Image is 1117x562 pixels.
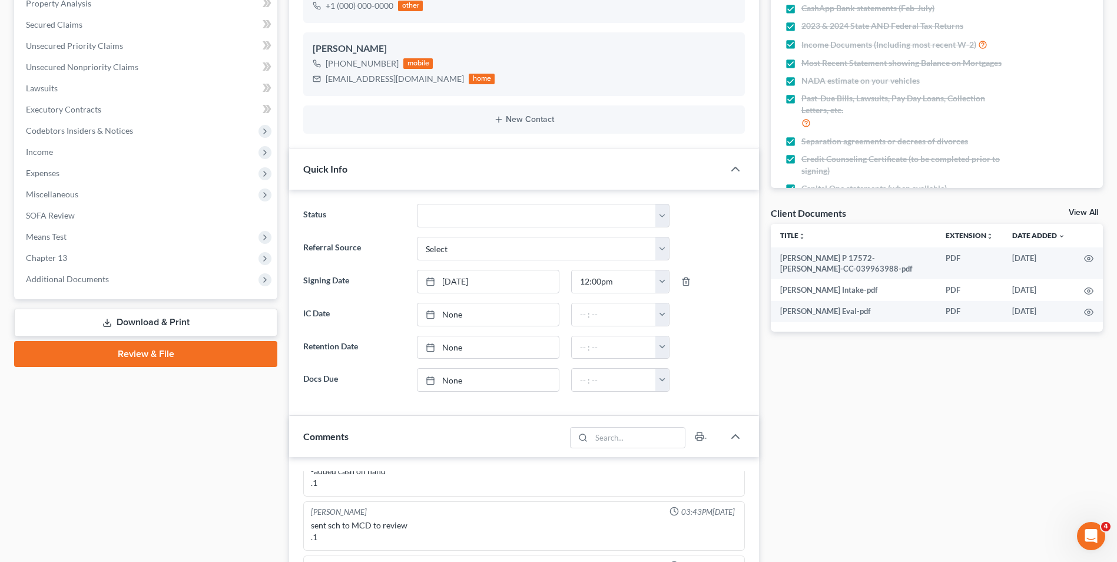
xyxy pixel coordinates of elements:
span: Codebtors Insiders & Notices [26,125,133,135]
span: Chapter 13 [26,253,67,263]
div: [PERSON_NAME] [311,507,367,518]
a: None [417,303,559,326]
span: Expenses [26,168,59,178]
a: None [417,369,559,391]
span: 03:43PM[DATE] [681,507,735,518]
span: Lawsuits [26,83,58,93]
span: Most Recent Statement showing Balance on Mortgages [801,57,1002,69]
a: None [417,336,559,359]
a: Download & Print [14,309,277,336]
input: -- : -- [572,336,656,359]
label: Referral Source [297,237,410,260]
span: Income [26,147,53,157]
button: New Contact [313,115,735,124]
span: Past-Due Bills, Lawsuits, Pay Day Loans, Collection Letters, etc. [801,92,1010,116]
i: unfold_more [798,233,806,240]
td: [DATE] [1003,301,1075,322]
a: Unsecured Nonpriority Claims [16,57,277,78]
div: other [398,1,423,11]
span: Unsecured Priority Claims [26,41,123,51]
span: NADA estimate on your vehicles [801,75,920,87]
div: home [469,74,495,84]
span: Separation agreements or decrees of divorces [801,135,968,147]
span: Comments [303,431,349,442]
div: [PERSON_NAME] [313,42,735,56]
td: PDF [936,279,1003,300]
div: mobile [403,58,433,69]
a: Unsecured Priority Claims [16,35,277,57]
td: PDF [936,301,1003,322]
i: unfold_more [986,233,993,240]
label: Signing Date [297,270,410,293]
input: -- : -- [572,303,656,326]
span: Capital One statements (when available) [801,183,947,194]
td: [PERSON_NAME] Eval-pdf [771,301,936,322]
td: PDF [936,247,1003,280]
td: [DATE] [1003,247,1075,280]
span: CashApp Bank statements (Feb-July) [801,2,934,14]
td: [DATE] [1003,279,1075,300]
span: Quick Info [303,163,347,174]
span: Means Test [26,232,67,242]
a: SOFA Review [16,205,277,226]
a: Titleunfold_more [780,231,806,240]
a: Executory Contracts [16,99,277,120]
td: [PERSON_NAME] Intake-pdf [771,279,936,300]
a: Review & File [14,341,277,367]
a: View All [1069,209,1098,217]
span: 4 [1101,522,1111,531]
span: Executory Contracts [26,104,101,114]
span: Unsecured Nonpriority Claims [26,62,138,72]
a: Secured Claims [16,14,277,35]
label: IC Date [297,303,410,326]
i: expand_more [1058,233,1065,240]
div: Client Documents [771,207,846,219]
span: Credit Counseling Certificate (to be completed prior to signing) [801,153,1010,177]
span: 2023 & 2024 State AND Federal Tax Returns [801,20,963,32]
input: -- : -- [572,270,656,293]
span: Additional Documents [26,274,109,284]
input: -- : -- [572,369,656,391]
div: [PHONE_NUMBER] [326,58,399,70]
span: Income Documents (Including most recent W-2) [801,39,976,51]
iframe: Intercom live chat [1077,522,1105,550]
input: Search... [591,428,685,448]
td: [PERSON_NAME] P 17572-[PERSON_NAME]-CC-039963988-pdf [771,247,936,280]
a: Extensionunfold_more [946,231,993,240]
div: [EMAIL_ADDRESS][DOMAIN_NAME] [326,73,464,85]
a: Date Added expand_more [1012,231,1065,240]
label: Status [297,204,410,227]
a: [DATE] [417,270,559,293]
span: Secured Claims [26,19,82,29]
span: Miscellaneous [26,189,78,199]
span: SOFA Review [26,210,75,220]
a: Lawsuits [16,78,277,99]
label: Docs Due [297,368,410,392]
div: sent sch to MCD to review .1 [311,520,737,543]
label: Retention Date [297,336,410,359]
